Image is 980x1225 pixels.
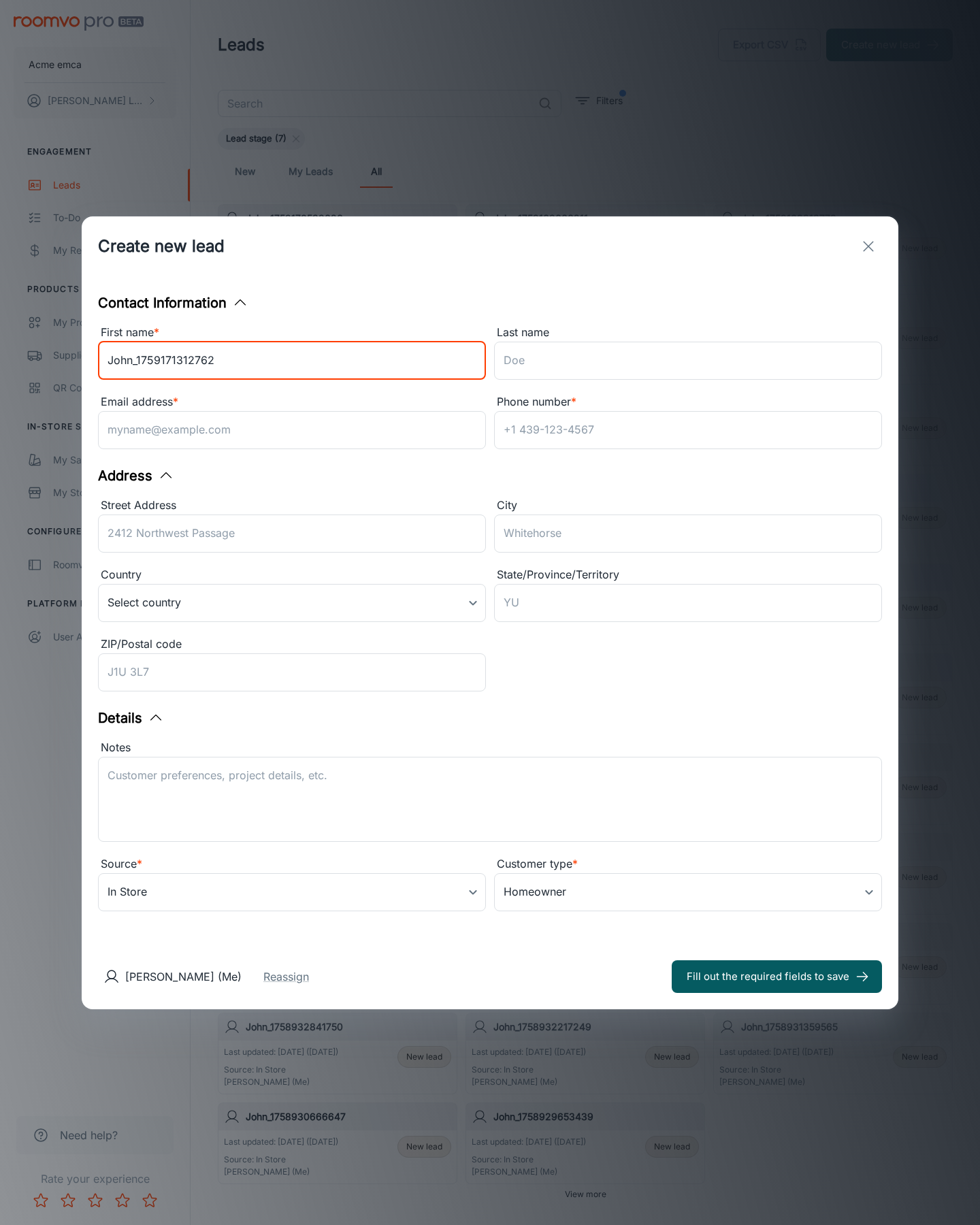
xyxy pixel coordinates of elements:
div: Customer type [494,855,882,873]
div: Source [98,855,486,873]
button: Details [98,708,164,728]
button: Address [98,465,174,486]
input: Doe [494,342,882,380]
div: State/Province/Territory [494,566,882,584]
div: ZIP/Postal code [98,636,486,653]
input: John [98,342,486,380]
div: Email address [98,393,486,411]
div: In Store [98,873,486,911]
input: Whitehorse [494,514,882,553]
input: +1 439-123-4567 [494,411,882,449]
input: myname@example.com [98,411,486,449]
div: Notes [98,739,882,757]
div: Country [98,566,486,584]
div: Phone number [494,393,882,411]
div: City [494,497,882,514]
button: Contact Information [98,293,248,313]
button: Reassign [263,968,309,985]
div: Homeowner [494,873,882,911]
button: exit [855,233,882,260]
div: Street Address [98,497,486,514]
div: First name [98,324,486,342]
button: Fill out the required fields to save [672,960,882,993]
div: Last name [494,324,882,342]
h1: Create new lead [98,234,225,259]
div: Select country [98,584,486,622]
input: J1U 3L7 [98,653,486,691]
p: [PERSON_NAME] (Me) [125,968,242,985]
input: 2412 Northwest Passage [98,514,486,553]
input: YU [494,584,882,622]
